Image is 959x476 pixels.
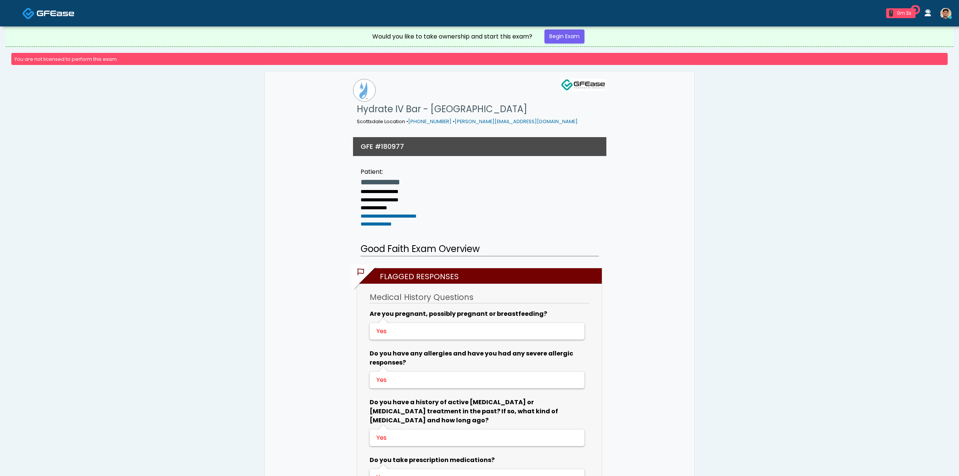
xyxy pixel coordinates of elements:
a: Begin Exam [544,29,584,43]
img: GFEase Logo [561,79,606,91]
div: Yes [376,376,576,385]
b: Do you have any allergies and have you had any severe allergic responses? [370,349,573,367]
b: Do you take prescription medications? [370,456,495,464]
div: Yes [376,327,576,336]
span: • [406,118,408,125]
div: Yes [376,433,576,442]
h2: Flagged Responses [361,268,602,284]
a: 1 0m 3s [882,5,920,21]
h2: Good Faith Exam Overview [361,242,599,257]
a: [PERSON_NAME][EMAIL_ADDRESS][DOMAIN_NAME] [455,118,578,125]
div: 1 [889,10,893,17]
b: Do you have a history of active [MEDICAL_DATA] or [MEDICAL_DATA] treatment in the past? If so, wh... [370,398,558,425]
a: [PHONE_NUMBER] [408,118,452,125]
small: Scottsdale Location [357,118,578,125]
small: You are not licensed to perform this exam. [14,56,118,62]
div: Would you like to take ownership and start this exam? [372,32,532,41]
h1: Hydrate IV Bar - [GEOGRAPHIC_DATA] [357,102,578,117]
h3: GFE #180977 [361,142,404,151]
b: Are you pregnant, possibly pregnant or breastfeeding? [370,309,547,318]
div: Patient: [361,167,416,176]
a: Docovia [22,1,74,25]
img: Hydrate IV Bar - Scottsdale [353,79,376,102]
img: Kenner Medina [940,8,951,19]
div: 0m 3s [896,10,913,17]
span: • [453,118,455,125]
img: Docovia [22,7,35,20]
h3: Medical History Questions [370,292,589,303]
img: Docovia [37,9,74,17]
